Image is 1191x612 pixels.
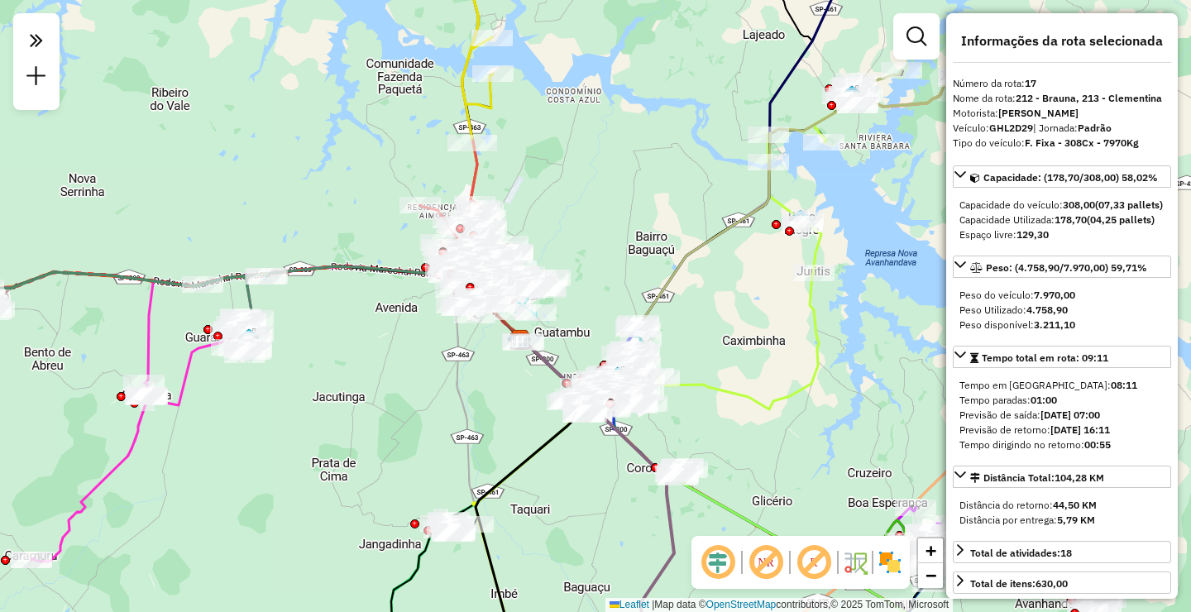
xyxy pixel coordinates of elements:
strong: 630,00 [1036,577,1068,590]
strong: GHL2D29 [989,122,1033,134]
a: Total de atividades:18 [953,541,1171,563]
div: Espaço livre: [959,227,1165,242]
a: Distância Total:104,28 KM [953,466,1171,488]
img: 625 UDC Light Campus Universitário [507,329,529,351]
div: Tipo do veículo: [953,136,1171,151]
img: BREJO ALEGRE [790,208,811,230]
span: Exibir rótulo [794,543,834,582]
strong: [PERSON_NAME] [998,107,1079,119]
strong: 4.758,90 [1026,304,1068,316]
div: Tempo paradas: [959,393,1165,408]
div: Peso Utilizado: [959,303,1165,318]
div: Veículo: [953,121,1171,136]
span: Tempo total em rota: 09:11 [982,351,1108,364]
span: Ocultar deslocamento [698,543,738,582]
strong: Padrão [1078,122,1112,134]
h4: Informações da rota selecionada [953,33,1171,49]
img: PENÁPOLIS [916,541,937,562]
strong: (04,25 pallets) [1087,213,1155,226]
strong: [DATE] 16:11 [1050,423,1110,436]
div: Distância Total: [970,471,1104,485]
span: Capacidade: (178,70/308,00) 58,02% [983,171,1158,184]
div: Motorista: [953,106,1171,121]
span: − [926,565,936,586]
div: Peso disponível: [959,318,1165,332]
div: Tempo total em rota: 09:11 [953,371,1171,459]
img: BIRIGUI [607,366,629,387]
a: Capacidade: (178,70/308,00) 58,02% [953,165,1171,188]
strong: 17 [1025,77,1036,89]
strong: 18 [1060,547,1072,559]
div: Previsão de retorno: [959,423,1165,437]
a: Zoom out [918,563,943,588]
strong: 3.211,10 [1034,318,1075,331]
img: GUARARAPES [238,328,260,349]
span: + [926,540,936,561]
a: Total de itens:630,00 [953,571,1171,594]
strong: 129,30 [1016,228,1049,241]
a: Peso: (4.758,90/7.970,00) 59,71% [953,256,1171,278]
strong: 01:00 [1031,394,1057,406]
img: BURITAMA [841,84,863,106]
div: Previsão de saída: [959,408,1165,423]
strong: 5,79 KM [1057,514,1095,526]
strong: 08:11 [1111,379,1137,391]
span: Exibir NR [746,543,786,582]
span: 104,28 KM [1055,471,1104,484]
span: | Jornada: [1033,122,1112,134]
img: CDD Araçatuba [509,329,531,351]
strong: F. Fixa - 308Cx - 7970Kg [1025,136,1139,149]
strong: 212 - Brauna, 213 - Clementina [1016,92,1162,104]
strong: 178,70 [1055,213,1087,226]
span: Peso do veículo: [959,289,1075,301]
span: | [652,599,654,610]
a: Exibir filtros [900,20,933,53]
div: Capacidade do veículo: [959,198,1165,213]
div: Nome da rota: [953,91,1171,106]
a: Zoom in [918,538,943,563]
div: Capacidade Utilizada: [959,213,1165,227]
div: Total de itens: [970,576,1068,591]
span: Total de atividades: [970,547,1072,559]
strong: 7.970,00 [1034,289,1075,301]
div: Capacidade: (178,70/308,00) 58,02% [953,191,1171,249]
strong: 44,50 KM [1053,499,1097,511]
span: Peso: (4.758,90/7.970,00) 59,71% [986,261,1147,274]
div: Tempo dirigindo no retorno: [959,437,1165,452]
img: Exibir/Ocultar setores [877,549,903,576]
strong: 00:55 [1084,438,1111,451]
div: Distância do retorno: [959,498,1165,513]
div: Distância Total:104,28 KM [953,491,1171,534]
a: Tempo total em rota: 09:11 [953,346,1171,368]
strong: [DATE] 07:00 [1040,409,1100,421]
div: Número da rota: [953,76,1171,91]
em: Clique aqui para maximizar o painel [20,23,53,58]
a: OpenStreetMap [706,599,777,610]
strong: 308,00 [1063,198,1095,211]
div: Map data © contributors,© 2025 TomTom, Microsoft [605,598,953,612]
a: Leaflet [610,599,649,610]
div: Tempo em [GEOGRAPHIC_DATA]: [959,378,1165,393]
a: Nova sessão e pesquisa [20,60,53,97]
img: Fluxo de ruas [842,549,868,576]
div: Peso: (4.758,90/7.970,00) 59,71% [953,281,1171,339]
strong: (07,33 pallets) [1095,198,1163,211]
div: Distância por entrega: [959,513,1165,528]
